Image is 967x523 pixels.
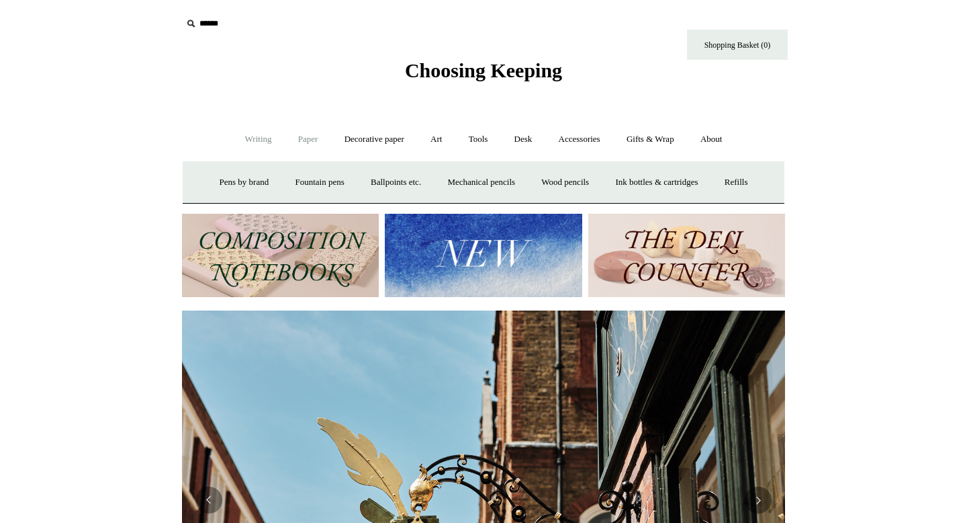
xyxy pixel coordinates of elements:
a: Wood pencils [529,165,601,200]
button: Previous [195,487,222,514]
a: Tools [457,122,500,157]
a: Shopping Basket (0) [687,30,788,60]
a: Art [418,122,454,157]
a: Decorative paper [332,122,416,157]
button: Next [745,487,772,514]
a: Desk [502,122,545,157]
img: New.jpg__PID:f73bdf93-380a-4a35-bcfe-7823039498e1 [385,214,582,298]
img: 202302 Composition ledgers.jpg__PID:69722ee6-fa44-49dd-a067-31375e5d54ec [182,214,379,298]
a: Mechanical pencils [435,165,527,200]
a: Ink bottles & cartridges [603,165,710,200]
a: Writing [233,122,284,157]
a: Fountain pens [283,165,356,200]
a: Pens by brand [208,165,281,200]
a: Refills [712,165,760,200]
img: The Deli Counter [588,214,785,298]
a: Ballpoints etc. [359,165,433,200]
a: Paper [286,122,330,157]
a: Accessories [547,122,612,157]
span: Choosing Keeping [405,59,562,81]
a: About [688,122,735,157]
a: Choosing Keeping [405,70,562,79]
a: Gifts & Wrap [614,122,686,157]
